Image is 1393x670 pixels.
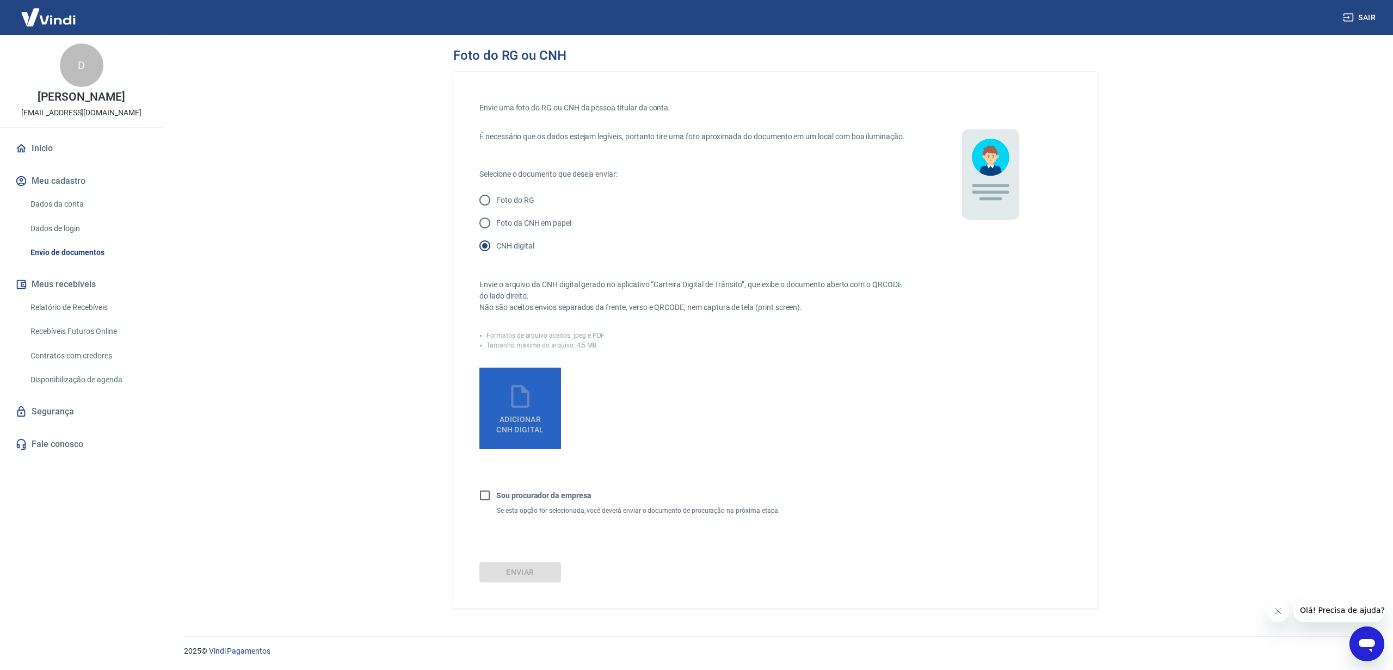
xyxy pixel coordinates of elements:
span: Olá! Precisa de ajuda? [7,8,91,16]
iframe: Mensagem da empresa [1293,598,1384,622]
a: Segurança [13,400,150,424]
img: Vindi [13,1,84,34]
p: Formatos de arquivo aceitos: jpeg e PDF [486,331,605,340]
p: CNH digital [496,240,534,252]
a: Vindi Pagamentos [209,647,270,655]
p: [PERSON_NAME] [38,91,125,103]
div: D [60,44,103,87]
a: Início [13,137,150,160]
span: Adicionar CNH Digital [496,415,544,435]
a: Dados da conta [26,193,150,215]
label: AdicionarCNH Digital [479,368,561,449]
a: Dados de login [26,218,150,240]
p: É necessário que os dados estejam legíveis, portanto tire uma foto aproximada do documento em um ... [479,131,908,142]
button: Meu cadastro [13,169,150,193]
p: [EMAIL_ADDRESS][DOMAIN_NAME] [21,107,141,119]
p: Tamanho máximo do arquivo: 4,5 MB [486,340,596,350]
a: Contratos com credores [26,345,150,367]
iframe: Fechar mensagem [1267,600,1289,622]
a: Fale conosco [13,432,150,456]
a: Envio de documentos [26,241,150,264]
p: Foto da CNH em papel [496,218,571,229]
button: Meus recebíveis [13,272,150,296]
p: Se esta opção for selecionada, você deverá enviar o documento de procuração na próxima etapa. [497,507,908,514]
a: Recebíveis Futuros Online [26,320,150,343]
iframe: Botão para abrir a janela de mensagens [1349,626,1384,661]
button: Sair [1341,8,1380,28]
p: Envie uma foto do RG ou CNH da pessoa titular da conta. [479,102,908,114]
h3: Foto do RG ou CNH [453,48,566,63]
p: 2025 © [184,646,1367,657]
a: Disponibilização de agenda [26,369,150,391]
p: Foto do RG [496,195,534,206]
b: Sou procurador da empresa [496,491,591,500]
p: Selecione o documento que deseja enviar: [479,169,908,180]
p: Envie o arquivo da CNH digital gerado no aplicativo “Carteira Digital de Trânsito”, que exibe o d... [479,279,908,313]
img: 9UttyuGgyT+7LlLseZI9Bh5IL9fdlyU7YsUREGKXXh6YNWHhDkCHSobsCnUJ8bxtmpXAruDXapAwAAAAAAAAAAAAAAAAAAAAA... [908,98,1071,261]
a: Relatório de Recebíveis [26,296,150,319]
